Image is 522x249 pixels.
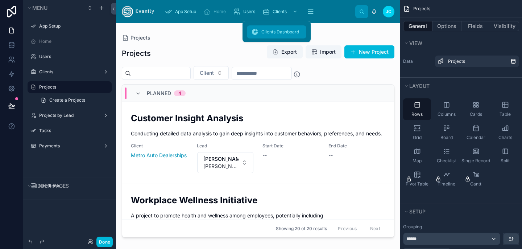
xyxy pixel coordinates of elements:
span: Cards [470,111,482,117]
span: Calendar [467,135,485,140]
span: Board [440,135,453,140]
span: Columns [438,111,456,117]
button: General [403,21,432,31]
span: JC [386,9,391,15]
label: Projects by Lead [39,113,97,118]
div: 4 [178,90,181,96]
button: Single Record [462,145,490,167]
button: Visibility [490,21,519,31]
label: Tasks [39,128,107,134]
button: Calendar [462,122,490,143]
label: Projects [39,84,107,90]
span: Users [243,9,255,15]
label: Users [39,54,107,60]
span: Create a Projects [49,97,85,103]
button: Hidden pages [26,181,109,191]
span: Setup [409,208,426,215]
button: Checklist [432,145,460,167]
span: App Setup [175,9,196,15]
span: Timeline [438,181,455,187]
img: App logo [122,6,154,17]
label: Payments [39,143,97,149]
span: Charts [498,135,512,140]
a: Home [201,5,231,18]
a: Clients [260,5,301,18]
a: Users [231,5,260,18]
label: App Setup [39,23,107,29]
a: App Setup [163,5,201,18]
button: Columns [432,98,460,120]
span: Clients Dashboard [261,29,299,35]
span: Home [214,9,226,15]
button: Split [491,145,519,167]
div: scrollable content [160,4,355,20]
span: Layout [409,83,430,89]
a: Projects [435,56,519,67]
button: Pivot Table [403,168,431,190]
span: Grid [413,135,422,140]
button: Layout [403,81,515,91]
span: Checklist [437,158,456,164]
span: Projects [413,6,430,12]
span: Projects [448,58,465,64]
button: Fields [461,21,490,31]
label: Home [39,38,107,44]
button: Rows [403,98,431,120]
a: Clients Dashboard [247,25,306,38]
span: View [409,40,422,46]
button: Options [432,21,461,31]
button: Setup [403,207,515,217]
span: Pivot Table [406,181,428,187]
button: Board [432,122,460,143]
button: Timeline [432,168,460,190]
label: Grouping [403,224,422,230]
span: Split [501,158,510,164]
button: Table [491,98,519,120]
span: Single Record [461,158,490,164]
span: Table [500,111,511,117]
span: Gantt [470,181,481,187]
span: Rows [411,111,423,117]
button: Gantt [462,168,490,190]
span: Planned [147,90,171,97]
button: Map [403,145,431,167]
button: Menu [26,3,83,13]
button: Charts [491,122,519,143]
button: Done [96,237,113,247]
button: View [403,38,515,48]
label: Clients [39,69,97,75]
label: Line Items [39,183,107,189]
span: Menu [32,5,47,11]
button: Cards [462,98,490,120]
span: Showing 20 of 20 results [276,226,327,232]
a: Create a Projects [36,94,112,106]
label: Data [403,58,432,64]
span: Map [413,158,422,164]
button: Grid [403,122,431,143]
span: Clients [273,9,287,15]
